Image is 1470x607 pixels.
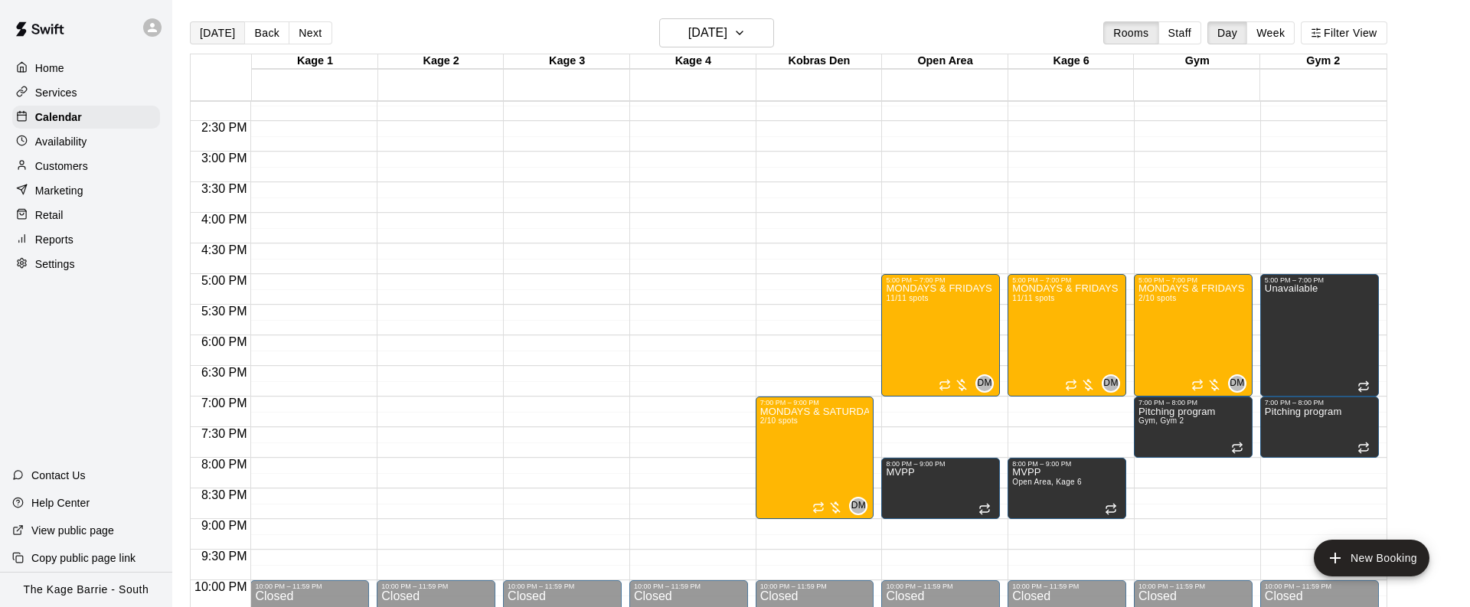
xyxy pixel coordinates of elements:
[12,81,160,104] a: Services
[1234,374,1246,393] span: Dave Maxamenko
[198,243,251,256] span: 4:30 PM
[760,583,870,590] div: 10:00 PM – 11:59 PM
[12,57,160,80] a: Home
[1102,374,1120,393] div: Dave Maxamenko
[1357,380,1370,393] span: Recurring event
[1012,583,1122,590] div: 10:00 PM – 11:59 PM
[31,468,86,483] p: Contact Us
[978,503,991,515] span: Recurring event
[1265,583,1374,590] div: 10:00 PM – 11:59 PM
[198,519,251,532] span: 9:00 PM
[198,458,251,471] span: 8:00 PM
[1260,54,1387,69] div: Gym 2
[975,374,994,393] div: Dave Maxamenko
[190,21,245,44] button: [DATE]
[882,54,1008,69] div: Open Area
[198,335,251,348] span: 6:00 PM
[198,488,251,501] span: 8:30 PM
[1103,21,1158,44] button: Rooms
[289,21,332,44] button: Next
[12,253,160,276] a: Settings
[198,182,251,195] span: 3:30 PM
[1138,416,1184,425] span: Gym, Gym 2
[634,583,743,590] div: 10:00 PM – 11:59 PM
[849,497,867,515] div: Dave Maxamenko
[1357,442,1370,454] span: Recurring event
[760,416,798,425] span: 2/10 spots filled
[12,130,160,153] a: Availability
[855,497,867,515] span: Dave Maxamenko
[12,204,160,227] a: Retail
[252,54,378,69] div: Kage 1
[1008,458,1126,519] div: 8:00 PM – 9:00 PM: MVPP
[886,583,995,590] div: 10:00 PM – 11:59 PM
[851,498,866,514] span: DM
[35,85,77,100] p: Services
[881,458,1000,519] div: 8:00 PM – 9:00 PM: MVPP
[378,54,505,69] div: Kage 2
[1158,21,1202,44] button: Staff
[1228,374,1246,393] div: Dave Maxamenko
[756,397,874,519] div: 7:00 PM – 9:00 PM: MONDAYS & SATURDAYS - Max Velocity Pitching Program - 16U - 18U
[1134,397,1253,458] div: 7:00 PM – 8:00 PM: Pitching program
[12,179,160,202] a: Marketing
[12,228,160,251] a: Reports
[886,276,995,284] div: 5:00 PM – 7:00 PM
[1260,274,1379,397] div: 5:00 PM – 7:00 PM: Unavailable
[1260,397,1379,458] div: 7:00 PM – 8:00 PM: Pitching program
[886,294,928,302] span: 11/11 spots filled
[1301,21,1387,44] button: Filter View
[35,183,83,198] p: Marketing
[1012,478,1082,486] span: Open Area, Kage 6
[35,232,73,247] p: Reports
[35,134,87,149] p: Availability
[1012,294,1054,302] span: 11/11 spots filled
[381,583,491,590] div: 10:00 PM – 11:59 PM
[1134,274,1253,397] div: 5:00 PM – 7:00 PM: MONDAYS & FRIDAYS - Max Velocity Pitching Program - 14U - 15U
[1138,276,1248,284] div: 5:00 PM – 7:00 PM
[198,305,251,318] span: 5:30 PM
[198,213,251,226] span: 4:00 PM
[1105,503,1117,515] span: Recurring event
[982,374,994,393] span: Dave Maxamenko
[12,155,160,178] a: Customers
[35,109,82,125] p: Calendar
[756,54,883,69] div: Kobras Den
[1138,583,1248,590] div: 10:00 PM – 11:59 PM
[198,366,251,379] span: 6:30 PM
[35,158,88,174] p: Customers
[1138,294,1176,302] span: 2/10 spots filled
[1065,379,1077,391] span: Recurring event
[1008,54,1135,69] div: Kage 6
[12,106,160,129] a: Calendar
[31,550,136,566] p: Copy public page link
[1191,379,1204,391] span: Recurring event
[1012,276,1122,284] div: 5:00 PM – 7:00 PM
[630,54,756,69] div: Kage 4
[504,54,630,69] div: Kage 3
[688,22,727,44] h6: [DATE]
[35,60,64,76] p: Home
[760,399,870,406] div: 7:00 PM – 9:00 PM
[1265,399,1374,406] div: 7:00 PM – 8:00 PM
[244,21,289,44] button: Back
[1134,54,1260,69] div: Gym
[1207,21,1247,44] button: Day
[881,274,1000,397] div: 5:00 PM – 7:00 PM: MONDAYS & FRIDAYS - Max Velocity Pitching Program - 12U - 13U
[659,18,774,47] button: [DATE]
[978,376,992,391] span: DM
[1012,460,1122,468] div: 8:00 PM – 9:00 PM
[24,582,149,598] p: The Kage Barrie - South
[198,152,251,165] span: 3:00 PM
[1108,374,1120,393] span: Dave Maxamenko
[1246,21,1295,44] button: Week
[812,501,825,514] span: Recurring event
